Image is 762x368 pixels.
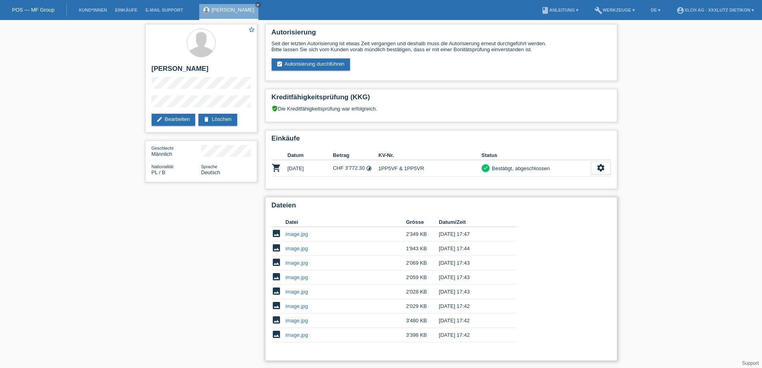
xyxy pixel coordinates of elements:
td: [DATE] 17:43 [439,270,504,285]
div: Bestätigt, abgeschlossen [490,164,550,173]
td: 1'943 KB [406,241,439,256]
a: E-Mail Support [142,8,187,12]
i: 24 Raten [366,165,372,171]
a: star_border [248,26,255,34]
i: POSP00025956 [272,163,281,173]
a: bookAnleitung ▾ [537,8,582,12]
td: 2'349 KB [406,227,439,241]
a: image.jpg [286,318,308,324]
span: Geschlecht [152,146,174,151]
th: Betrag [333,151,378,160]
td: [DATE] 17:42 [439,299,504,314]
i: image [272,243,281,253]
td: [DATE] 17:44 [439,241,504,256]
td: 1PP5VF & 1PP5VR [378,160,482,177]
h2: [PERSON_NAME] [152,65,251,77]
th: Status [482,151,591,160]
i: image [272,257,281,267]
a: image.jpg [286,274,308,280]
h2: Dateien [272,201,611,213]
i: account_circle [676,6,684,14]
div: Die Kreditfähigkeitsprüfung war erfolgreich. [272,105,611,118]
i: book [541,6,549,14]
a: DE ▾ [647,8,664,12]
a: buildWerkzeuge ▾ [590,8,639,12]
td: [DATE] 17:43 [439,285,504,299]
a: assignment_turned_inAutorisierung durchführen [272,58,350,70]
h2: Einkäufe [272,135,611,147]
td: 2'069 KB [406,256,439,270]
td: [DATE] 17:42 [439,328,504,342]
th: Grösse [406,217,439,227]
a: image.jpg [286,231,308,237]
a: POS — MF Group [12,7,54,13]
i: delete [203,116,210,123]
span: Deutsch [201,169,220,175]
a: close [255,2,261,8]
td: [DATE] [288,160,333,177]
th: Datum/Zeit [439,217,504,227]
th: KV-Nr. [378,151,482,160]
a: Support [742,360,759,366]
td: 2'028 KB [406,285,439,299]
span: Polen / B / 05.09.2018 [152,169,166,175]
td: 2'029 KB [406,299,439,314]
a: Einkäufe [111,8,141,12]
a: image.jpg [286,289,308,295]
h2: Kreditfähigkeitsprüfung (KKG) [272,93,611,105]
td: [DATE] 17:42 [439,314,504,328]
i: build [594,6,602,14]
span: Sprache [201,164,218,169]
td: 2'059 KB [406,270,439,285]
a: image.jpg [286,260,308,266]
th: Datei [286,217,406,227]
i: close [256,3,260,7]
td: [DATE] 17:43 [439,256,504,270]
a: deleteLöschen [198,114,237,126]
a: image.jpg [286,303,308,309]
td: [DATE] 17:47 [439,227,504,241]
i: check [483,165,488,171]
td: 3'480 KB [406,314,439,328]
i: edit [156,116,163,123]
i: image [272,229,281,238]
div: Seit der letzten Autorisierung ist etwas Zeit vergangen und deshalb muss die Autorisierung erneut... [272,40,611,52]
i: settings [596,163,605,172]
a: image.jpg [286,245,308,251]
a: [PERSON_NAME] [212,7,254,13]
i: image [272,301,281,310]
span: Nationalität [152,164,174,169]
i: star_border [248,26,255,33]
div: Männlich [152,145,201,157]
a: editBearbeiten [152,114,196,126]
a: image.jpg [286,332,308,338]
td: 3'398 KB [406,328,439,342]
i: image [272,330,281,339]
td: CHF 3'772.30 [333,160,378,177]
i: image [272,272,281,282]
h2: Autorisierung [272,28,611,40]
a: Kund*innen [75,8,111,12]
i: image [272,315,281,325]
i: image [272,286,281,296]
i: verified_user [272,105,278,112]
th: Datum [288,151,333,160]
a: account_circleXLCH AG - XXXLutz Dietikon ▾ [672,8,758,12]
i: assignment_turned_in [276,61,283,67]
